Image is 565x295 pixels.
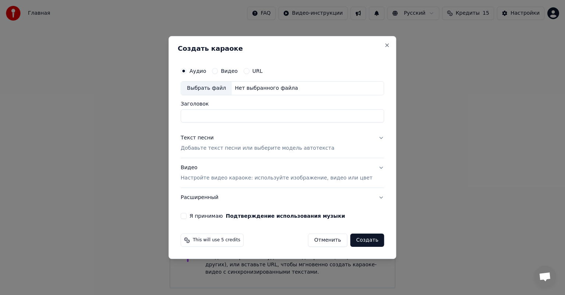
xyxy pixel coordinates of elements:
[181,134,214,142] div: Текст песни
[189,213,345,218] label: Я принимаю
[350,234,384,247] button: Создать
[181,82,232,95] div: Выбрать файл
[226,213,345,218] button: Я принимаю
[178,45,387,52] h2: Создать караоке
[181,188,384,207] button: Расширенный
[181,174,372,182] p: Настройте видео караоке: используйте изображение, видео или цвет
[193,237,240,243] span: This will use 5 credits
[221,68,238,74] label: Видео
[189,68,206,74] label: Аудио
[181,128,384,158] button: Текст песниДобавьте текст песни или выберите модель автотекста
[232,85,301,92] div: Нет выбранного файла
[181,158,384,188] button: ВидеоНастройте видео караоке: используйте изображение, видео или цвет
[308,234,347,247] button: Отменить
[181,101,384,106] label: Заголовок
[252,68,263,74] label: URL
[181,164,372,182] div: Видео
[181,145,334,152] p: Добавьте текст песни или выберите модель автотекста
